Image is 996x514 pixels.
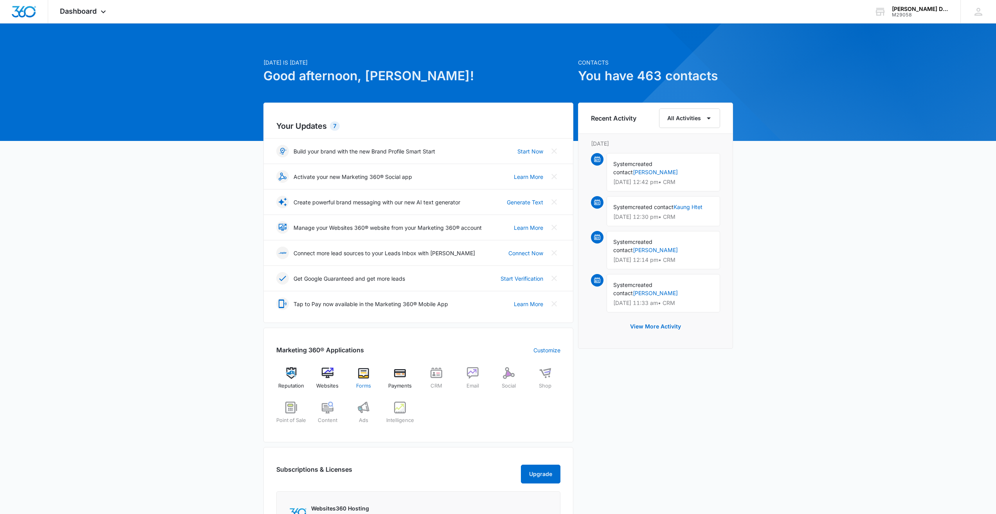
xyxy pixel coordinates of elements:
h1: Good afternoon, [PERSON_NAME]! [263,67,573,85]
p: Get Google Guaranteed and get more leads [294,274,405,283]
div: 7 [330,121,340,131]
p: Websites360 Hosting [311,504,408,512]
a: Intelligence [385,402,415,430]
button: Close [548,298,560,310]
span: created contact [613,161,652,175]
p: Connect more lead sources to your Leads Inbox with [PERSON_NAME] [294,249,475,257]
p: [DATE] [591,139,720,148]
button: Close [548,196,560,208]
a: Ads [349,402,379,430]
span: CRM [430,382,442,390]
a: Content [312,402,342,430]
span: Payments [388,382,412,390]
a: Connect Now [508,249,543,257]
a: Forms [349,367,379,395]
a: CRM [421,367,452,395]
a: Reputation [276,367,306,395]
a: Shop [530,367,560,395]
span: created contact [632,204,674,210]
a: Learn More [514,173,543,181]
a: Email [457,367,488,395]
a: Websites [312,367,342,395]
a: Start Now [517,147,543,155]
p: [DATE] 11:33 am • CRM [613,300,713,306]
a: [PERSON_NAME] [633,247,678,253]
p: Contacts [578,58,733,67]
h1: You have 463 contacts [578,67,733,85]
span: created contact [613,281,652,296]
span: System [613,161,632,167]
span: Reputation [278,382,304,390]
button: Close [548,221,560,234]
button: Close [548,170,560,183]
span: System [613,238,632,245]
a: Point of Sale [276,402,306,430]
span: System [613,281,632,288]
span: Ads [359,417,368,424]
a: [PERSON_NAME] [633,290,678,296]
button: Close [548,145,560,157]
p: [DATE] 12:42 pm • CRM [613,179,713,185]
span: Websites [316,382,339,390]
span: Social [502,382,516,390]
button: View More Activity [622,317,689,336]
p: [DATE] is [DATE] [263,58,573,67]
button: All Activities [659,108,720,128]
h6: Recent Activity [591,114,636,123]
p: Build your brand with the new Brand Profile Smart Start [294,147,435,155]
div: account name [892,6,949,12]
h2: Marketing 360® Applications [276,345,364,355]
a: Start Verification [501,274,543,283]
h2: Your Updates [276,120,560,132]
span: Forms [356,382,371,390]
p: Tap to Pay now available in the Marketing 360® Mobile App [294,300,448,308]
a: Learn More [514,300,543,308]
p: [DATE] 12:30 pm • CRM [613,214,713,220]
p: Manage your Websites 360® website from your Marketing 360® account [294,224,482,232]
button: Upgrade [521,465,560,483]
span: Point of Sale [276,417,306,424]
span: Email [466,382,479,390]
div: account id [892,12,949,18]
a: Social [494,367,524,395]
p: Activate your new Marketing 360® Social app [294,173,412,181]
a: Learn More [514,224,543,232]
span: Dashboard [60,7,97,15]
button: Close [548,272,560,285]
span: System [613,204,632,210]
a: Customize [533,346,560,354]
span: Shop [539,382,551,390]
h2: Subscriptions & Licenses [276,465,352,480]
a: [PERSON_NAME] [633,169,678,175]
button: Close [548,247,560,259]
p: Create powerful brand messaging with our new AI text generator [294,198,460,206]
span: Intelligence [386,417,414,424]
a: Generate Text [507,198,543,206]
p: [DATE] 12:14 pm • CRM [613,257,713,263]
a: Payments [385,367,415,395]
a: Kaung Htet [674,204,702,210]
span: Content [318,417,337,424]
span: created contact [613,238,652,253]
